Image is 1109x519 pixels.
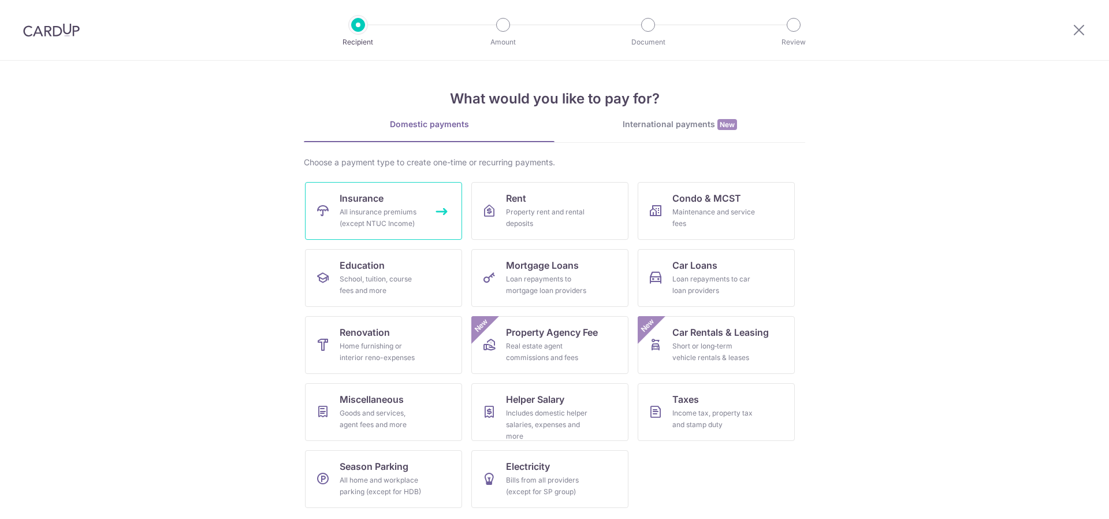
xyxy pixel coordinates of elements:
[638,182,795,240] a: Condo & MCSTMaintenance and service fees
[305,249,462,307] a: EducationSchool, tuition, course fees and more
[340,474,423,498] div: All home and workplace parking (except for HDB)
[638,249,795,307] a: Car LoansLoan repayments to car loan providers
[751,36,836,48] p: Review
[471,182,628,240] a: RentProperty rent and rental deposits
[506,459,550,473] span: Electricity
[340,258,385,272] span: Education
[340,392,404,406] span: Miscellaneous
[304,88,805,109] h4: What would you like to pay for?
[340,325,390,339] span: Renovation
[472,316,491,335] span: New
[26,8,50,18] span: Help
[506,325,598,339] span: Property Agency Fee
[340,340,423,364] div: Home furnishing or interior reno-expenses
[471,383,628,441] a: Helper SalaryIncludes domestic helper salaries, expenses and more
[304,157,805,168] div: Choose a payment type to create one-time or recurring payments.
[672,191,741,205] span: Condo & MCST
[340,206,423,229] div: All insurance premiums (except NTUC Income)
[672,407,756,431] div: Income tax, property tax and stamp duty
[672,325,769,339] span: Car Rentals & Leasing
[305,383,462,441] a: MiscellaneousGoods and services, agent fees and more
[672,206,756,229] div: Maintenance and service fees
[638,316,657,335] span: New
[340,407,423,431] div: Goods and services, agent fees and more
[340,273,423,296] div: School, tuition, course fees and more
[638,316,795,374] a: Car Rentals & LeasingShort or long‑term vehicle rentals & leasesNew
[460,36,546,48] p: Amount
[340,191,384,205] span: Insurance
[717,119,737,130] span: New
[506,191,526,205] span: Rent
[605,36,691,48] p: Document
[506,206,589,229] div: Property rent and rental deposits
[305,450,462,508] a: Season ParkingAll home and workplace parking (except for HDB)
[506,258,579,272] span: Mortgage Loans
[506,273,589,296] div: Loan repayments to mortgage loan providers
[506,407,589,442] div: Includes domestic helper salaries, expenses and more
[672,258,717,272] span: Car Loans
[672,392,699,406] span: Taxes
[471,450,628,508] a: ElectricityBills from all providers (except for SP group)
[506,474,589,498] div: Bills from all providers (except for SP group)
[672,273,756,296] div: Loan repayments to car loan providers
[315,36,401,48] p: Recipient
[554,118,805,131] div: International payments
[471,249,628,307] a: Mortgage LoansLoan repayments to mortgage loan providers
[506,340,589,364] div: Real estate agent commissions and fees
[23,23,80,37] img: CardUp
[471,316,628,374] a: Property Agency FeeReal estate agent commissions and feesNew
[340,459,408,473] span: Season Parking
[304,118,554,130] div: Domestic payments
[305,316,462,374] a: RenovationHome furnishing or interior reno-expenses
[305,182,462,240] a: InsuranceAll insurance premiums (except NTUC Income)
[638,383,795,441] a: TaxesIncome tax, property tax and stamp duty
[672,340,756,364] div: Short or long‑term vehicle rentals & leases
[506,392,564,406] span: Helper Salary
